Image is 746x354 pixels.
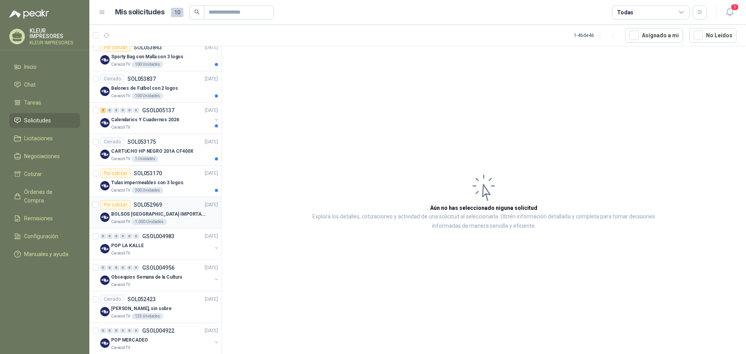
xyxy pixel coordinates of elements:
p: [DATE] [205,44,218,51]
div: 1 Unidades [132,156,159,162]
img: Company Logo [100,276,110,285]
p: GSOL004922 [142,328,174,333]
img: Company Logo [100,307,110,316]
a: CerradoSOL053175[DATE] Company LogoCARTUCHO HP NEGRO 201A CF400XCaracol TV1 Unidades [89,134,221,166]
span: search [194,9,200,15]
a: Manuales y ayuda [9,247,80,262]
p: GSOL005137 [142,108,174,113]
p: Caracol TV [111,345,130,351]
p: [DATE] [205,233,218,240]
div: Cerrado [100,295,124,304]
span: Cotizar [24,170,42,178]
button: 1 [723,5,737,19]
p: BOLSOS [GEOGRAPHIC_DATA] IMPORTADO [GEOGRAPHIC_DATA]-397-1 [111,211,208,218]
div: 125 Unidades [132,313,163,319]
a: Órdenes de Compra [9,185,80,208]
div: 0 [120,234,126,239]
p: Caracol TV [111,156,130,162]
p: Balones de Futbol con 2 logos [111,85,178,92]
p: Caracol TV [111,219,130,225]
a: Licitaciones [9,131,80,146]
p: [DATE] [205,170,218,177]
span: Solicitudes [24,116,51,125]
span: Licitaciones [24,134,53,143]
div: 100 Unidades [132,93,163,99]
div: 0 [107,234,113,239]
div: 100 Unidades [132,61,163,68]
div: Cerrado [100,137,124,146]
img: Company Logo [100,87,110,96]
a: Por cotizarSOL053843[DATE] Company LogoSporty Bag con Malla con 3 logosCaracol TV100 Unidades [89,40,221,71]
a: CerradoSOL053837[DATE] Company LogoBalones de Futbol con 2 logosCaracol TV100 Unidades [89,71,221,103]
p: [DATE] [205,201,218,209]
p: GSOL004956 [142,265,174,270]
a: Negociaciones [9,149,80,164]
p: Tulas impermeables con 3 logos. [111,179,185,187]
span: Remisiones [24,214,53,223]
p: POP LA KALLE [111,242,144,249]
a: Tareas [9,95,80,110]
p: [DATE] [205,75,218,83]
p: SOL052423 [127,296,156,302]
p: [DATE] [205,107,218,114]
p: POP MERCADEO [111,337,148,344]
span: Manuales y ayuda [24,250,68,258]
img: Company Logo [100,150,110,159]
a: Inicio [9,59,80,74]
p: SOL053175 [127,139,156,145]
p: Caracol TV [111,282,130,288]
p: KLEUR IMPRESORES [30,28,80,39]
p: Explora los detalles, cotizaciones y actividad de una solicitud al seleccionarla. Obtén informaci... [299,212,668,231]
div: 0 [127,265,132,270]
div: 0 [127,328,132,333]
a: 3 0 0 0 0 0 GSOL005137[DATE] Company LogoCalendarios Y Cuadernos 2026Caracol TV [100,106,220,131]
p: Caracol TV [111,124,130,131]
a: Solicitudes [9,113,80,128]
a: Por cotizarSOL053170[DATE] Company LogoTulas impermeables con 3 logos.Caracol TV300 Unidades [89,166,221,197]
div: 0 [100,234,106,239]
div: 0 [113,328,119,333]
p: KLEUR IMPRESORES [30,40,80,45]
div: 0 [133,265,139,270]
p: Caracol TV [111,187,130,194]
button: No Leídos [689,28,737,43]
span: Chat [24,80,36,89]
div: 0 [133,328,139,333]
p: Obsequios Semana de la Cultura [111,274,182,281]
p: Caracol TV [111,313,130,319]
a: CerradoSOL052423[DATE] Company Logo[PERSON_NAME], sin sobreCaracol TV125 Unidades [89,291,221,323]
span: Órdenes de Compra [24,188,73,205]
h1: Mis solicitudes [115,7,165,18]
img: Company Logo [100,55,110,65]
img: Company Logo [100,118,110,127]
div: 0 [100,328,106,333]
p: Calendarios Y Cuadernos 2026 [111,116,179,124]
img: Company Logo [100,338,110,348]
p: [DATE] [205,327,218,335]
div: 1 - 46 de 46 [574,29,619,42]
span: Configuración [24,232,58,241]
div: 0 [113,234,119,239]
span: Inicio [24,63,37,71]
a: Chat [9,77,80,92]
img: Logo peakr [9,9,49,19]
a: Cotizar [9,167,80,181]
div: 0 [107,328,113,333]
span: Negociaciones [24,152,60,160]
div: 1.000 Unidades [132,219,167,225]
div: 0 [107,265,113,270]
div: Cerrado [100,74,124,84]
div: 0 [127,108,132,113]
div: 0 [100,265,106,270]
div: Por cotizar [100,43,131,52]
div: 3 [100,108,106,113]
div: Por cotizar [100,200,131,209]
span: Tareas [24,98,41,107]
p: Caracol TV [111,250,130,256]
span: 10 [171,8,183,17]
img: Company Logo [100,181,110,190]
p: SOL053837 [127,76,156,82]
div: 300 Unidades [132,187,163,194]
h3: Aún no has seleccionado niguna solicitud [430,204,537,212]
img: Company Logo [100,244,110,253]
